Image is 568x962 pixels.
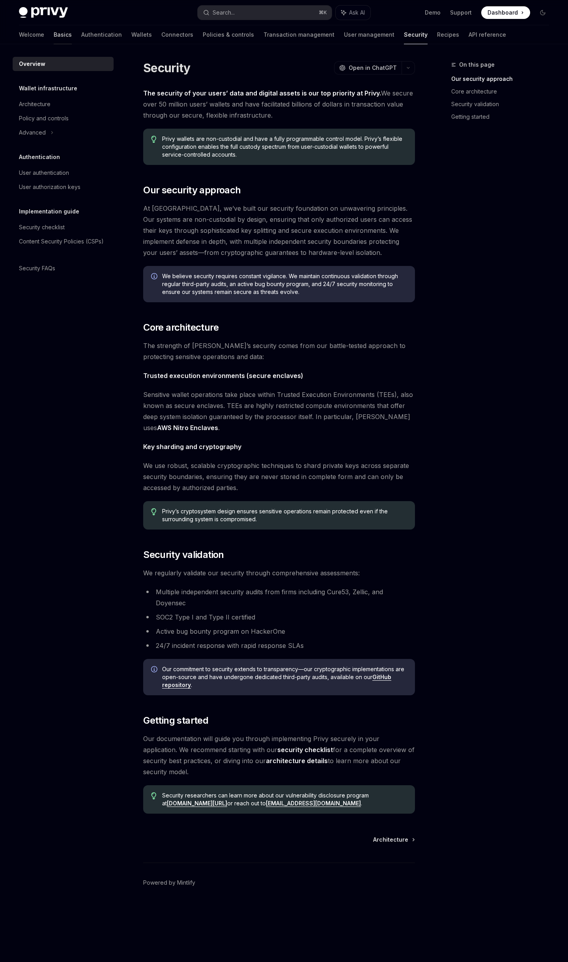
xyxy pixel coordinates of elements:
[143,340,415,362] span: The strength of [PERSON_NAME]’s security comes from our battle-tested approach to protecting sens...
[19,264,55,273] div: Security FAQs
[266,800,361,807] a: [EMAIL_ADDRESS][DOMAIN_NAME]
[143,714,208,727] span: Getting started
[157,424,218,432] a: AWS Nitro Enclaves
[263,25,334,44] a: Transaction management
[344,25,394,44] a: User management
[143,567,415,578] span: We regularly validate our security through comprehensive assessments:
[336,6,370,20] button: Ask AI
[13,97,114,111] a: Architecture
[19,25,44,44] a: Welcome
[162,135,407,159] span: Privy wallets are non-custodial and have a fully programmable control model. Privy’s flexible con...
[143,389,415,433] span: Sensitive wallet operations take place within Trusted Execution Environments (TEEs), also known a...
[143,626,415,637] li: Active bug bounty program on HackerOne
[131,25,152,44] a: Wallets
[54,25,72,44] a: Basics
[404,25,428,44] a: Security
[481,6,530,19] a: Dashboard
[19,168,69,178] div: User authentication
[19,223,65,232] div: Security checklist
[19,7,68,18] img: dark logo
[161,25,193,44] a: Connectors
[143,372,303,380] strong: Trusted execution environments (secure enclaves)
[19,152,60,162] h5: Authentication
[143,586,415,608] li: Multiple independent security audits from firms including Cure53, Zellic, and Doyensec
[151,666,159,674] svg: Info
[19,114,69,123] div: Policy and controls
[13,57,114,71] a: Overview
[488,9,518,17] span: Dashboard
[162,507,407,523] span: Privy’s cryptosystem design ensures sensitive operations remain protected even if the surrounding...
[451,110,555,123] a: Getting started
[349,64,397,72] span: Open in ChatGPT
[198,6,331,20] button: Search...⌘K
[151,136,157,143] svg: Tip
[13,234,114,249] a: Content Security Policies (CSPs)
[334,61,402,75] button: Open in ChatGPT
[373,836,408,844] span: Architecture
[349,9,365,17] span: Ask AI
[450,9,472,17] a: Support
[81,25,122,44] a: Authentication
[162,665,407,689] span: Our commitment to security extends to transparency—our cryptographic implementations are open-sou...
[13,261,114,275] a: Security FAQs
[143,548,224,561] span: Security validation
[213,8,235,17] div: Search...
[13,166,114,180] a: User authentication
[143,184,241,197] span: Our security approach
[19,182,80,192] div: User authorization keys
[143,733,415,777] span: Our documentation will guide you through implementing Privy securely in your application. We reco...
[143,203,415,258] span: At [GEOGRAPHIC_DATA], we’ve built our security foundation on unwavering principles. Our systems a...
[266,757,328,765] a: architecture details
[203,25,254,44] a: Policies & controls
[143,88,415,121] span: We secure over 50 million users’ wallets and have facilitated billions of dollars in transaction ...
[151,792,157,799] svg: Tip
[19,84,77,93] h5: Wallet infrastructure
[19,207,79,216] h5: Implementation guide
[143,612,415,623] li: SOC2 Type I and Type II certified
[162,272,407,296] span: We believe security requires constant vigilance. We maintain continuous validation through regula...
[13,220,114,234] a: Security checklist
[277,746,333,754] a: security checklist
[459,60,495,69] span: On this page
[13,111,114,125] a: Policy and controls
[451,85,555,98] a: Core architecture
[469,25,506,44] a: API reference
[451,98,555,110] a: Security validation
[19,59,45,69] div: Overview
[143,460,415,493] span: We use robust, scalable cryptographic techniques to shard private keys across separate security b...
[19,99,50,109] div: Architecture
[151,508,157,515] svg: Tip
[536,6,549,19] button: Toggle dark mode
[143,321,219,334] span: Core architecture
[19,237,104,246] div: Content Security Policies (CSPs)
[425,9,441,17] a: Demo
[143,879,195,887] a: Powered by Mintlify
[19,128,46,137] div: Advanced
[437,25,459,44] a: Recipes
[143,640,415,651] li: 24/7 incident response with rapid response SLAs
[319,9,327,16] span: ⌘ K
[143,443,241,451] strong: Key sharding and cryptography
[373,836,414,844] a: Architecture
[151,273,159,281] svg: Info
[167,800,227,807] a: [DOMAIN_NAME][URL]
[143,61,190,75] h1: Security
[143,89,381,97] strong: The security of your users’ data and digital assets is our top priority at Privy.
[451,73,555,85] a: Our security approach
[162,792,407,807] span: Security researchers can learn more about our vulnerability disclosure program at or reach out to .
[13,180,114,194] a: User authorization keys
